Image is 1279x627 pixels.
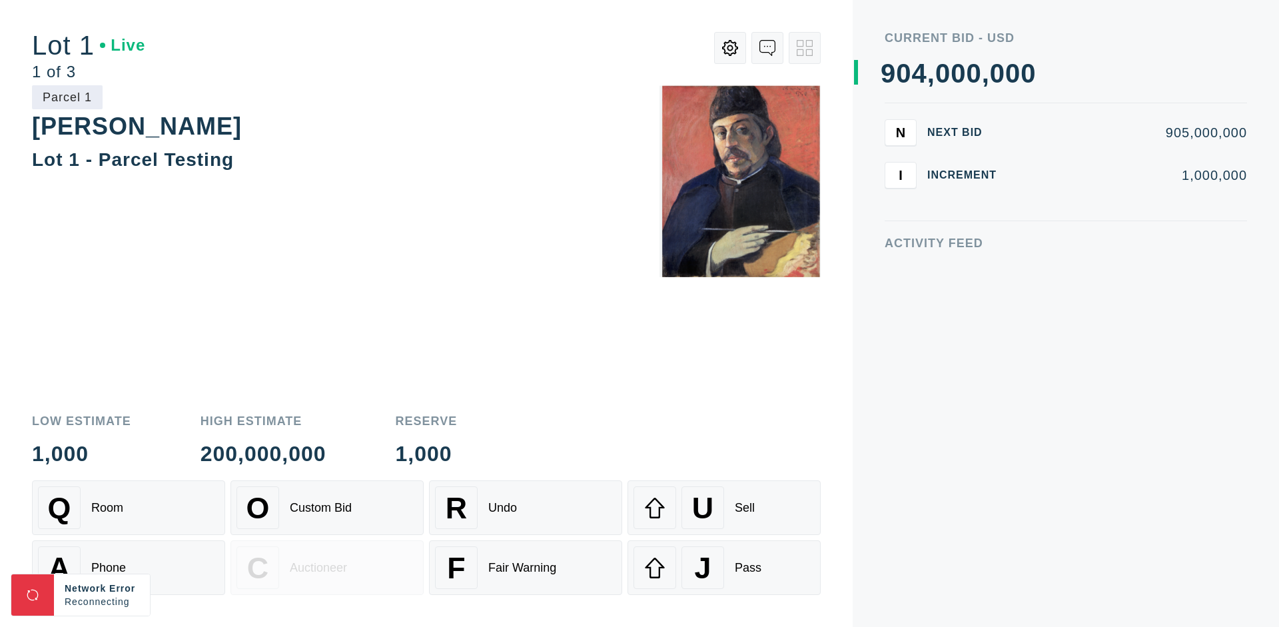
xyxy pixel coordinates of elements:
div: 1,000 [32,443,131,464]
span: U [692,491,713,525]
button: QRoom [32,480,225,535]
div: 0 [935,60,951,87]
div: , [927,60,935,326]
div: Activity Feed [885,237,1247,249]
button: N [885,119,917,146]
div: 1,000,000 [1018,169,1247,182]
div: Low Estimate [32,415,131,427]
div: Parcel 1 [32,85,103,109]
div: Reserve [396,415,458,427]
button: USell [628,480,821,535]
div: Lot 1 - Parcel Testing [32,149,234,170]
span: R [446,491,467,525]
div: 1 of 3 [32,64,145,80]
span: J [694,551,711,585]
button: JPass [628,540,821,595]
div: 0 [1021,60,1036,87]
div: Reconnecting [65,595,139,608]
div: , [982,60,990,326]
div: Room [91,501,123,515]
span: A [49,551,70,585]
button: OCustom Bid [230,480,424,535]
span: I [899,167,903,183]
div: 200,000,000 [201,443,326,464]
span: N [896,125,905,140]
span: F [447,551,465,585]
div: Auctioneer [290,561,347,575]
div: High Estimate [201,415,326,427]
div: 0 [951,60,966,87]
div: 9 [881,60,896,87]
div: Undo [488,501,517,515]
span: Q [48,491,71,525]
div: Lot 1 [32,32,145,59]
div: 0 [896,60,911,87]
div: 905,000,000 [1018,126,1247,139]
div: [PERSON_NAME] [32,113,242,140]
div: Custom Bid [290,501,352,515]
div: 0 [990,60,1005,87]
button: CAuctioneer [230,540,424,595]
div: 0 [966,60,981,87]
button: APhone [32,540,225,595]
span: O [246,491,270,525]
div: 0 [1005,60,1021,87]
span: C [247,551,268,585]
div: Next Bid [927,127,1007,138]
div: Current Bid - USD [885,32,1247,44]
button: I [885,162,917,189]
div: Phone [91,561,126,575]
div: Pass [735,561,761,575]
div: 4 [912,60,927,87]
div: Increment [927,170,1007,181]
div: Fair Warning [488,561,556,575]
div: Live [100,37,145,53]
button: RUndo [429,480,622,535]
div: Network Error [65,582,139,595]
div: Sell [735,501,755,515]
div: 1,000 [396,443,458,464]
button: FFair Warning [429,540,622,595]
